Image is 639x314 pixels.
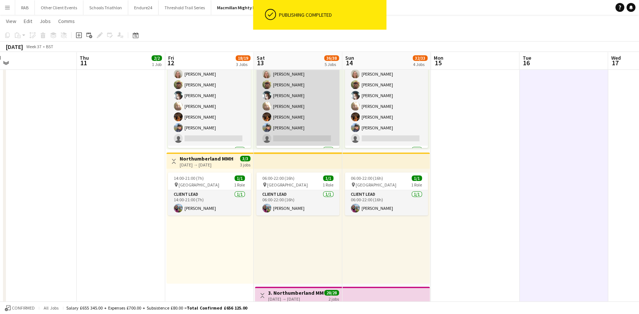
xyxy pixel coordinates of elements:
[79,59,89,67] span: 11
[83,0,128,15] button: Schools Triathlon
[323,182,333,188] span: 1 Role
[168,38,251,148] app-job-card: 09:00-19:00 (10h)15/16 [GEOGRAPHIC_DATA]6 RolesGeneral Crew5A6/709:00-19:00 (10h)[PERSON_NAME][PE...
[256,146,339,171] app-card-role: Lunch Manager1/1
[42,305,60,311] span: All jobs
[257,54,265,61] span: Sat
[168,146,251,171] app-card-role: Lunch Manager1/1
[356,182,396,188] span: [GEOGRAPHIC_DATA]
[324,290,339,295] span: 28/28
[433,59,443,67] span: 15
[329,295,339,302] div: 2 jobs
[24,18,32,24] span: Edit
[168,56,251,146] app-card-role: General Crew5A6/709:00-19:00 (10h)[PERSON_NAME][PERSON_NAME][PERSON_NAME][PERSON_NAME][PERSON_NAM...
[152,62,162,67] div: 1 Job
[168,54,174,61] span: Fri
[268,290,323,296] h3: 3. Northumberland MMH- 2 day role
[236,62,250,67] div: 3 Jobs
[80,54,89,61] span: Thu
[24,44,43,49] span: Week 37
[521,59,531,67] span: 16
[240,156,250,161] span: 3/3
[256,59,265,67] span: 13
[187,305,247,311] span: Total Confirmed £656 125.00
[15,0,35,15] button: RAB
[324,55,339,61] span: 36/38
[40,18,51,24] span: Jobs
[345,190,428,215] app-card-role: Client Lead1/106:00-22:00 (16h)[PERSON_NAME]
[66,305,247,311] div: Salary £655 345.00 + Expenses £700.00 + Subsistence £80.00 =
[55,16,78,26] a: Comms
[174,175,204,181] span: 14:00-21:00 (7h)
[345,56,428,146] app-card-role: General Crew7A6/707:00-19:00 (12h)[PERSON_NAME][PERSON_NAME][PERSON_NAME][PERSON_NAME][PERSON_NAM...
[21,16,35,26] a: Edit
[12,305,35,311] span: Confirmed
[167,59,174,67] span: 12
[256,190,339,215] app-card-role: Client Lead1/106:00-22:00 (16h)[PERSON_NAME]
[180,155,235,162] h3: Northumberland MMH - 3 day role
[234,182,245,188] span: 1 Role
[345,146,428,171] app-card-role: Lunch Manager1/1
[35,0,83,15] button: Other Client Events
[58,18,75,24] span: Comms
[236,55,250,61] span: 18/19
[611,54,620,61] span: Wed
[610,59,620,67] span: 17
[268,296,323,302] div: [DATE] → [DATE]
[4,304,36,312] button: Confirmed
[344,59,354,67] span: 14
[412,175,422,181] span: 1/1
[152,55,162,61] span: 2/2
[256,56,339,146] app-card-role: General Crew6A6/706:00-22:00 (16h)[PERSON_NAME][PERSON_NAME][PERSON_NAME][PERSON_NAME][PERSON_NAM...
[434,54,443,61] span: Mon
[256,38,339,148] app-job-card: 06:00-22:00 (16h)15/16 [GEOGRAPHIC_DATA]6 RolesGeneral Crew6A6/706:00-22:00 (16h)[PERSON_NAME][PE...
[6,43,23,50] div: [DATE]
[179,182,219,188] span: [GEOGRAPHIC_DATA]
[6,18,16,24] span: View
[240,161,250,168] div: 3 jobs
[262,175,294,181] span: 06:00-22:00 (16h)
[3,16,19,26] a: View
[128,0,159,15] button: Endure24
[351,175,383,181] span: 06:00-22:00 (16h)
[345,172,428,215] app-job-card: 06:00-22:00 (16h)1/1 [GEOGRAPHIC_DATA]1 RoleClient Lead1/106:00-22:00 (16h)[PERSON_NAME]
[37,16,54,26] a: Jobs
[46,44,53,49] div: BST
[325,62,339,67] div: 5 Jobs
[411,182,422,188] span: 1 Role
[256,172,339,215] app-job-card: 06:00-22:00 (16h)1/1 [GEOGRAPHIC_DATA]1 RoleClient Lead1/106:00-22:00 (16h)[PERSON_NAME]
[413,62,427,67] div: 4 Jobs
[279,11,383,18] div: Publishing completed
[159,0,211,15] button: Threshold Trail Series
[180,162,235,168] div: [DATE] → [DATE]
[345,54,354,61] span: Sun
[168,190,251,215] app-card-role: Client Lead1/114:00-21:00 (7h)[PERSON_NAME]
[522,54,531,61] span: Tue
[168,172,251,215] app-job-card: 14:00-21:00 (7h)1/1 [GEOGRAPHIC_DATA]1 RoleClient Lead1/114:00-21:00 (7h)[PERSON_NAME]
[413,55,427,61] span: 32/33
[323,175,333,181] span: 1/1
[345,38,428,148] app-job-card: 06:00-22:00 (16h)15/16 [GEOGRAPHIC_DATA]6 RolesGeneral Crew7A6/707:00-19:00 (12h)[PERSON_NAME][PE...
[211,0,270,15] button: Macmillan Mighty Hikes
[234,175,245,181] span: 1/1
[267,182,308,188] span: [GEOGRAPHIC_DATA]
